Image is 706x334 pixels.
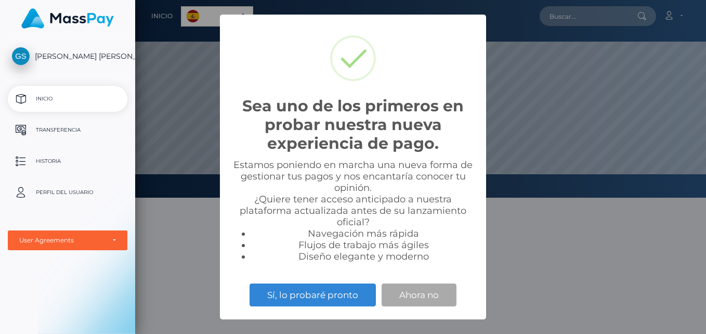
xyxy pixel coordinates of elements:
button: User Agreements [8,230,127,250]
li: Diseño elegante y moderno [251,251,476,262]
button: Ahora no [382,284,456,306]
p: Inicio [12,91,123,107]
span: [PERSON_NAME] [PERSON_NAME] [8,52,127,61]
p: Perfil del usuario [12,185,123,200]
p: Historia [12,153,123,169]
div: User Agreements [19,236,104,245]
p: Transferencia [12,122,123,138]
li: Navegación más rápida [251,228,476,239]
div: Estamos poniendo en marcha una nueva forma de gestionar tus pagos y nos encantaría conocer tu opi... [230,159,476,262]
img: MassPay [21,8,114,29]
li: Flujos de trabajo más ágiles [251,239,476,251]
h2: Sea uno de los primeros en probar nuestra nueva experiencia de pago. [230,97,476,153]
button: Sí, lo probaré pronto [250,284,376,306]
